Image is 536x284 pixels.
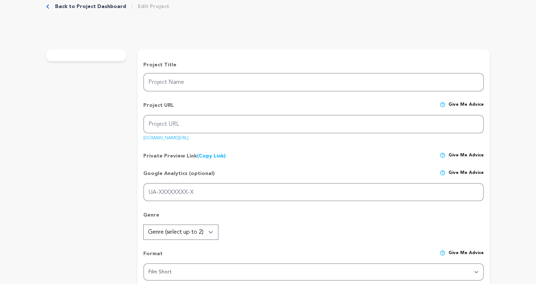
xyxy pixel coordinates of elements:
p: Format [143,250,163,263]
input: Project Name [143,73,484,92]
p: Project Title [143,61,484,69]
span: Give me advice [448,250,484,263]
input: UA-XXXXXXXX-X [143,183,484,202]
span: Give me advice [448,170,484,183]
a: (Copy Link) [197,153,226,159]
p: Google Analytics (optional) [143,170,215,183]
p: Genre [143,211,484,225]
p: Private Preview Link [143,152,226,160]
img: help-circle.svg [440,250,446,256]
p: Project URL [143,102,174,115]
div: Breadcrumb [46,3,169,10]
a: Edit Project [138,3,169,10]
img: help-circle.svg [440,152,446,158]
input: Project URL [143,115,484,133]
a: [DOMAIN_NAME][URL] [143,133,189,140]
img: help-circle.svg [440,170,446,176]
span: Give me advice [448,102,484,115]
a: Back to Project Dashboard [55,3,126,10]
img: help-circle.svg [440,102,446,108]
span: Give me advice [448,152,484,160]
